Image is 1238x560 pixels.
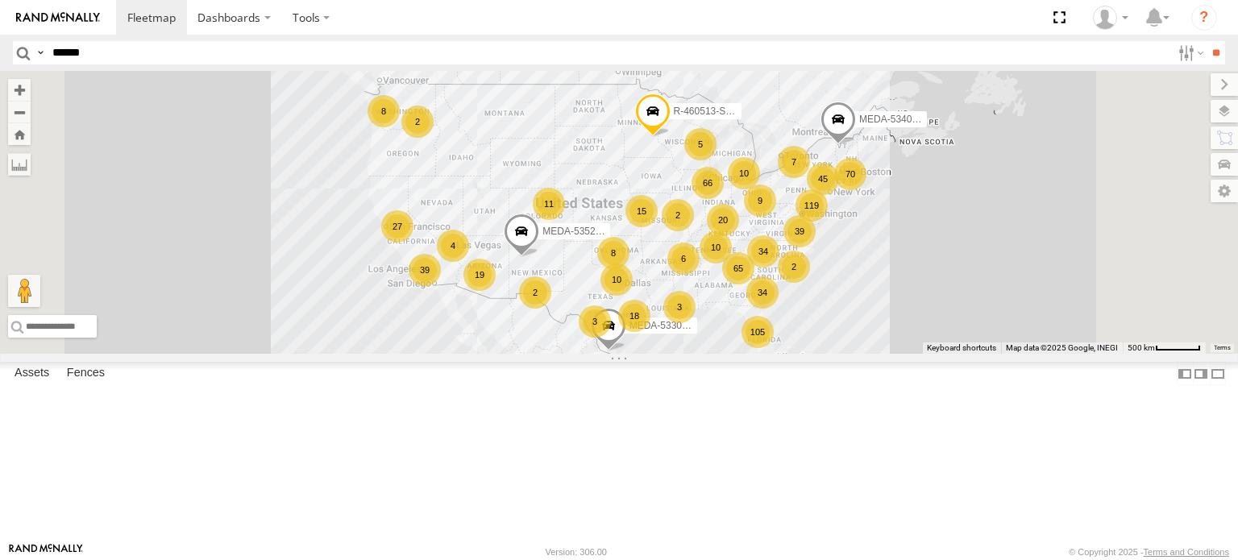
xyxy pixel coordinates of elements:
[625,195,658,227] div: 15
[629,320,712,331] span: MEDA-533001-Roll
[597,237,629,269] div: 8
[1087,6,1134,30] div: Courtney Crawford
[700,231,732,263] div: 10
[1211,180,1238,202] label: Map Settings
[542,226,625,237] span: MEDA-535214-Roll
[437,230,469,262] div: 4
[778,146,810,178] div: 7
[1123,342,1206,354] button: Map Scale: 500 km per 53 pixels
[9,544,83,560] a: Visit our Website
[401,106,434,138] div: 2
[34,41,47,64] label: Search Query
[783,215,816,247] div: 39
[859,114,942,125] span: MEDA-534010-Roll
[744,185,776,217] div: 9
[1193,362,1209,385] label: Dock Summary Table to the Right
[8,79,31,101] button: Zoom in
[728,157,760,189] div: 10
[667,243,700,275] div: 6
[8,275,40,307] button: Drag Pegman onto the map to open Street View
[674,106,746,117] span: R-460513-Swing
[600,263,633,296] div: 10
[722,252,754,284] div: 65
[1128,343,1155,352] span: 500 km
[618,300,650,332] div: 18
[778,251,810,283] div: 2
[796,189,828,222] div: 119
[684,128,717,160] div: 5
[579,305,611,338] div: 3
[927,342,996,354] button: Keyboard shortcuts
[368,95,400,127] div: 8
[1191,5,1217,31] i: ?
[409,254,441,286] div: 39
[1172,41,1207,64] label: Search Filter Options
[662,199,694,231] div: 2
[1144,547,1229,557] a: Terms and Conditions
[807,163,839,195] div: 45
[834,158,866,190] div: 70
[6,363,57,385] label: Assets
[747,235,779,268] div: 34
[59,363,113,385] label: Fences
[663,291,696,323] div: 3
[546,547,607,557] div: Version: 306.00
[1069,547,1229,557] div: © Copyright 2025 -
[742,316,774,348] div: 105
[1006,343,1118,352] span: Map data ©2025 Google, INEGI
[16,12,100,23] img: rand-logo.svg
[1214,345,1231,351] a: Terms (opens in new tab)
[463,259,496,291] div: 19
[8,123,31,145] button: Zoom Home
[1177,362,1193,385] label: Dock Summary Table to the Left
[533,188,565,220] div: 11
[8,153,31,176] label: Measure
[519,276,551,309] div: 2
[8,101,31,123] button: Zoom out
[707,204,739,236] div: 20
[692,167,724,199] div: 66
[746,276,779,309] div: 34
[381,210,413,243] div: 27
[1210,362,1226,385] label: Hide Summary Table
